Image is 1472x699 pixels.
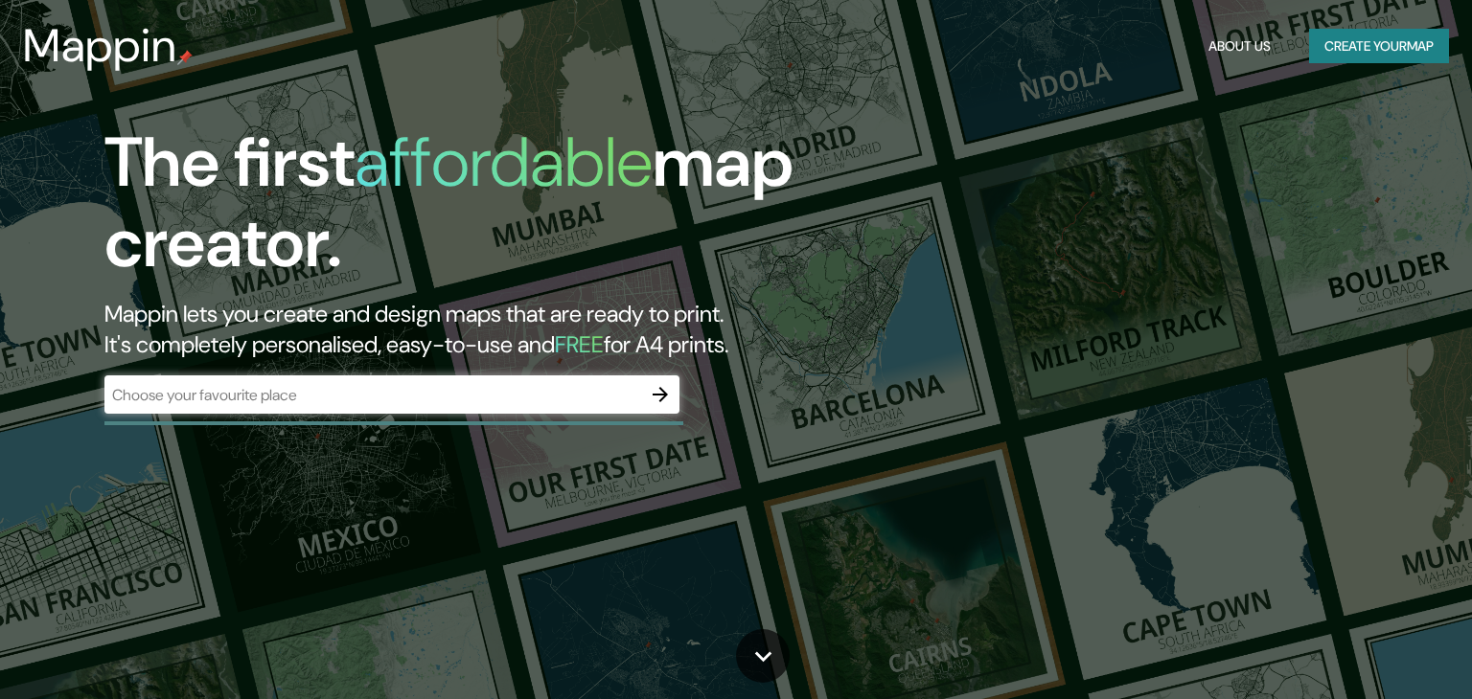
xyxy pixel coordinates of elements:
[177,50,193,65] img: mappin-pin
[1309,29,1449,64] button: Create yourmap
[355,118,653,207] h1: affordable
[23,19,177,73] h3: Mappin
[1201,29,1278,64] button: About Us
[104,299,840,360] h2: Mappin lets you create and design maps that are ready to print. It's completely personalised, eas...
[555,329,604,359] h5: FREE
[104,384,641,406] input: Choose your favourite place
[104,123,840,299] h1: The first map creator.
